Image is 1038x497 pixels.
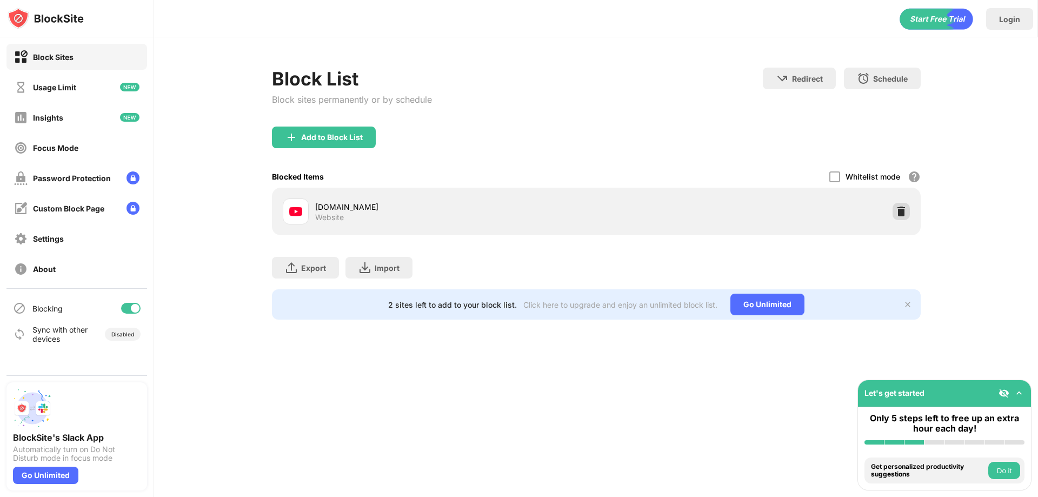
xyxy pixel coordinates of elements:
[999,15,1020,24] div: Login
[1014,388,1024,399] img: omni-setup-toggle.svg
[13,389,52,428] img: push-slack.svg
[903,300,912,309] img: x-button.svg
[988,462,1020,479] button: Do it
[14,262,28,276] img: about-off.svg
[375,263,400,273] div: Import
[14,141,28,155] img: focus-off.svg
[33,52,74,62] div: Block Sites
[14,111,28,124] img: insights-off.svg
[873,74,908,83] div: Schedule
[13,445,141,462] div: Automatically turn on Do Not Disturb mode in focus mode
[33,234,64,243] div: Settings
[864,413,1024,434] div: Only 5 steps left to free up an extra hour each day!
[32,304,63,313] div: Blocking
[14,232,28,246] img: settings-off.svg
[13,302,26,315] img: blocking-icon.svg
[127,202,139,215] img: lock-menu.svg
[33,143,78,153] div: Focus Mode
[33,204,104,213] div: Custom Block Page
[120,83,139,91] img: new-icon.svg
[272,68,432,90] div: Block List
[999,388,1009,399] img: eye-not-visible.svg
[272,94,432,105] div: Block sites permanently or by schedule
[14,202,28,215] img: customize-block-page-off.svg
[315,213,344,222] div: Website
[864,388,924,397] div: Let's get started
[315,201,596,213] div: [DOMAIN_NAME]
[13,328,26,341] img: sync-icon.svg
[301,133,363,142] div: Add to Block List
[14,50,28,64] img: block-on.svg
[33,264,56,274] div: About
[33,174,111,183] div: Password Protection
[792,74,823,83] div: Redirect
[900,8,973,30] div: animation
[33,83,76,92] div: Usage Limit
[33,113,63,122] div: Insights
[8,8,84,29] img: logo-blocksite.svg
[13,432,141,443] div: BlockSite's Slack App
[13,467,78,484] div: Go Unlimited
[272,172,324,181] div: Blocked Items
[127,171,139,184] img: lock-menu.svg
[14,171,28,185] img: password-protection-off.svg
[523,300,717,309] div: Click here to upgrade and enjoy an unlimited block list.
[730,294,804,315] div: Go Unlimited
[301,263,326,273] div: Export
[846,172,900,181] div: Whitelist mode
[120,113,139,122] img: new-icon.svg
[388,300,517,309] div: 2 sites left to add to your block list.
[289,205,302,218] img: favicons
[32,325,88,343] div: Sync with other devices
[111,331,134,337] div: Disabled
[14,81,28,94] img: time-usage-off.svg
[871,463,986,479] div: Get personalized productivity suggestions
